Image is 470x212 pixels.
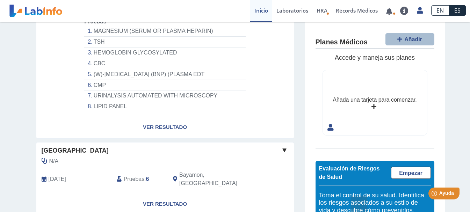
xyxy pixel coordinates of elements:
[333,96,417,104] div: Añada una tarjeta para comenzar.
[84,26,245,37] li: MAGNESIUM (SERUM OR PLASMA HEPARIN)
[431,5,449,16] a: EN
[317,7,327,14] span: HRA
[449,5,466,16] a: ES
[111,171,168,188] div: :
[391,167,431,179] a: Empezar
[335,54,415,61] span: Accede y maneja sus planes
[316,38,368,46] h4: Planes Médicos
[84,47,245,58] li: HEMOGLOBIN GLYCOSYLATED
[319,166,380,180] span: Evaluación de Riesgos de Salud
[399,170,422,176] span: Empezar
[49,157,59,166] span: N/A
[84,69,245,80] li: (W)-[MEDICAL_DATA] (BNP) (PLASMA EDT
[84,80,245,91] li: CMP
[385,33,434,45] button: Añadir
[84,37,245,47] li: TSH
[42,146,109,155] span: [GEOGRAPHIC_DATA]
[179,171,256,188] span: Bayamon, PR
[36,116,294,138] a: Ver Resultado
[49,175,66,183] span: 2025-06-20
[146,176,149,182] b: 6
[124,175,144,183] span: Pruebas
[84,58,245,69] li: CBC
[84,90,245,101] li: URINALYSIS AUTOMATED WITH MICROSCOPY
[404,36,422,42] span: Añadir
[84,101,245,112] li: LIPID PANEL
[408,185,462,204] iframe: Help widget launcher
